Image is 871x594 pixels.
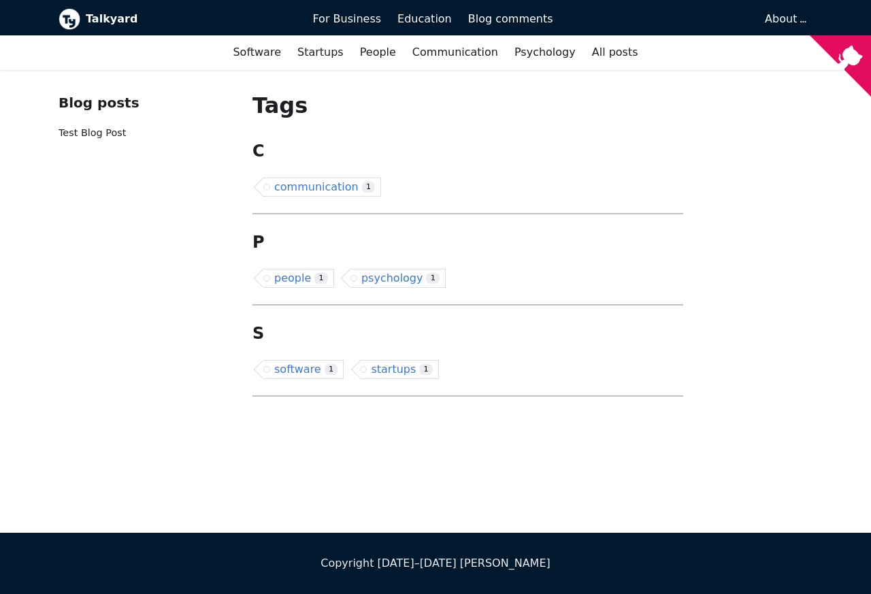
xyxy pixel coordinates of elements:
[252,323,683,344] h2: S
[252,92,683,119] h1: Tags
[506,41,584,64] a: Psychology
[362,182,376,193] span: 1
[312,12,381,25] span: For Business
[325,364,338,376] span: 1
[460,7,561,31] a: Blog comments
[59,555,812,572] div: Copyright [DATE]–[DATE] [PERSON_NAME]
[59,8,80,30] img: Talkyard logo
[59,8,293,30] a: Talkyard logoTalkyard
[314,273,328,284] span: 1
[584,41,646,64] a: All posts
[59,92,231,152] nav: Blog recent posts navigation
[304,7,389,31] a: For Business
[397,12,452,25] span: Education
[263,360,344,379] a: software1
[468,12,553,25] span: Blog comments
[59,92,231,114] div: Blog posts
[263,269,334,288] a: people1
[360,360,439,379] a: startups1
[263,178,381,197] a: communication1
[352,41,404,64] a: People
[419,364,433,376] span: 1
[225,41,289,64] a: Software
[426,273,440,284] span: 1
[389,7,460,31] a: Education
[59,127,126,138] a: Test Blog Post
[350,269,446,288] a: psychology1
[289,41,352,64] a: Startups
[765,12,804,25] a: About
[252,232,683,252] h2: P
[86,10,293,28] b: Talkyard
[252,141,683,161] h2: C
[404,41,506,64] a: Communication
